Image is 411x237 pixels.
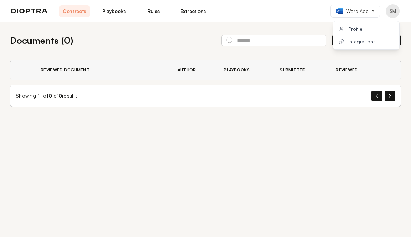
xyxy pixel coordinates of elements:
th: Playbooks [215,60,271,80]
img: word [336,8,343,14]
th: Reviewed Document [32,60,169,80]
span: 0 [58,93,62,99]
th: Reviewed [327,60,378,80]
span: 10 [46,93,52,99]
button: Profile [333,23,399,35]
button: Profile menu [386,4,400,18]
span: 1 [37,93,40,99]
button: Review New Document [332,35,401,46]
a: Rules [138,5,169,17]
a: Extractions [177,5,209,17]
button: Integrations [333,35,399,48]
img: logo [11,9,48,14]
h2: Documents ( 0 ) [10,34,73,47]
th: Author [169,60,216,80]
button: Next [385,91,395,101]
a: Playbooks [98,5,130,17]
a: Word Add-in [330,5,380,18]
th: Submitted [271,60,327,80]
button: Previous [371,91,382,101]
span: Word Add-in [346,8,374,15]
div: Showing to of results [16,92,78,99]
a: Contracts [59,5,90,17]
